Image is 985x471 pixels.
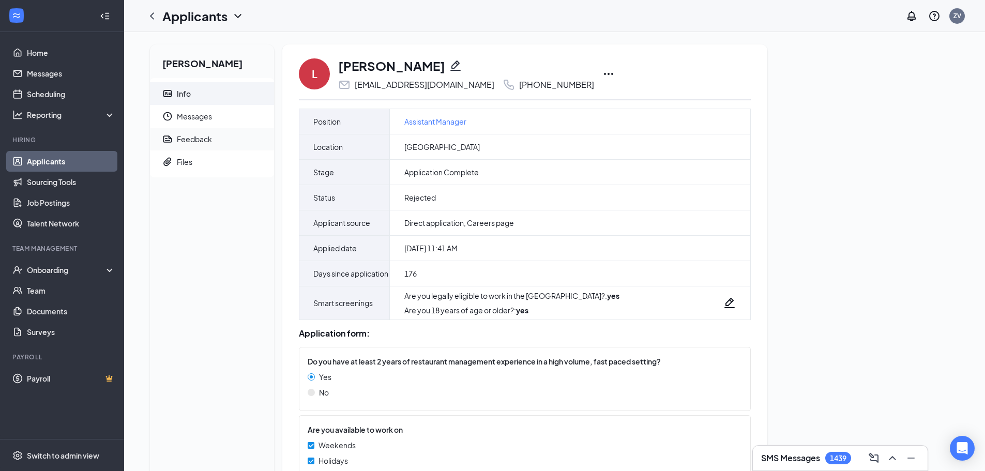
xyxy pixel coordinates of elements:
[404,305,619,315] div: Are you 18 years of age or older? :
[27,42,115,63] a: Home
[27,450,99,461] div: Switch to admin view
[100,11,110,21] svg: Collapse
[313,191,335,204] span: Status
[27,63,115,84] a: Messages
[905,10,918,22] svg: Notifications
[27,151,115,172] a: Applicants
[162,7,228,25] h1: Applicants
[886,452,899,464] svg: ChevronUp
[177,105,266,128] span: Messages
[12,110,23,120] svg: Analysis
[313,115,341,128] span: Position
[338,57,445,74] h1: [PERSON_NAME]
[313,141,343,153] span: Location
[162,134,173,144] svg: Report
[12,353,113,361] div: Payroll
[404,243,458,253] span: [DATE] 11:41 AM
[27,110,116,120] div: Reporting
[232,10,244,22] svg: ChevronDown
[27,322,115,342] a: Surveys
[319,439,356,451] span: Weekends
[150,105,274,128] a: ClockMessages
[313,267,388,280] span: Days since application
[866,450,882,466] button: ComposeMessage
[12,265,23,275] svg: UserCheck
[404,167,479,177] span: Application Complete
[27,280,115,301] a: Team
[868,452,880,464] svg: ComposeMessage
[404,116,466,127] a: Assistant Manager
[905,452,917,464] svg: Minimize
[27,172,115,192] a: Sourcing Tools
[313,217,370,229] span: Applicant source
[150,44,274,78] h2: [PERSON_NAME]
[312,67,317,81] div: L
[953,11,961,20] div: ZV
[950,436,975,461] div: Open Intercom Messenger
[162,88,173,99] svg: ContactCard
[928,10,941,22] svg: QuestionInfo
[146,10,158,22] svg: ChevronLeft
[27,265,107,275] div: Onboarding
[150,82,274,105] a: ContactCardInfo
[313,242,357,254] span: Applied date
[27,192,115,213] a: Job Postings
[404,268,417,279] span: 176
[404,291,619,301] div: Are you legally eligible to work in the [GEOGRAPHIC_DATA]? :
[12,244,113,253] div: Team Management
[884,450,901,466] button: ChevronUp
[308,356,661,367] span: Do you have at least 2 years of restaurant management experience in a high volume, fast paced set...
[12,450,23,461] svg: Settings
[11,10,22,21] svg: WorkstreamLogo
[404,192,436,203] span: Rejected
[903,450,919,466] button: Minimize
[27,368,115,389] a: PayrollCrown
[338,79,351,91] svg: Email
[830,454,846,463] div: 1439
[299,328,751,339] div: Application form:
[162,157,173,167] svg: Paperclip
[162,111,173,121] svg: Clock
[503,79,515,91] svg: Phone
[150,128,274,150] a: ReportFeedback
[150,150,274,173] a: PaperclipFiles
[607,291,619,300] strong: yes
[723,297,736,309] svg: Pencil
[602,68,615,80] svg: Ellipses
[319,387,329,398] span: No
[313,166,334,178] span: Stage
[308,424,403,435] span: Are you available to work on
[404,142,480,152] span: [GEOGRAPHIC_DATA]
[177,88,191,99] div: Info
[516,306,528,315] strong: yes
[12,135,113,144] div: Hiring
[313,297,373,309] span: Smart screenings
[27,213,115,234] a: Talent Network
[177,157,192,167] div: Files
[355,80,494,90] div: [EMAIL_ADDRESS][DOMAIN_NAME]
[319,371,331,383] span: Yes
[177,134,212,144] div: Feedback
[449,59,462,72] svg: Pencil
[519,80,594,90] div: [PHONE_NUMBER]
[404,218,514,228] span: Direct application, Careers page
[27,301,115,322] a: Documents
[761,452,820,464] h3: SMS Messages
[319,455,348,466] span: Holidays
[27,84,115,104] a: Scheduling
